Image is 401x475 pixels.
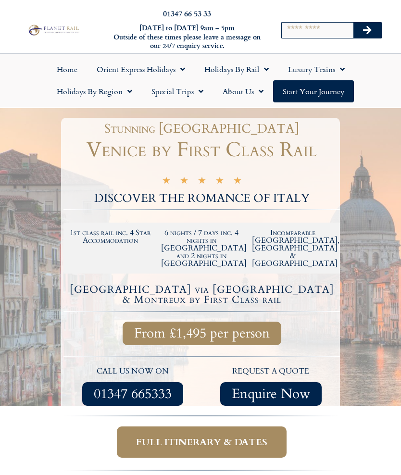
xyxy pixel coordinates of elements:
p: request a quote [207,365,336,378]
img: Planet Rail Train Holidays Logo [26,24,80,37]
a: 01347 66 53 33 [163,8,211,19]
span: Full itinerary & dates [136,436,267,448]
div: 5/5 [162,176,242,187]
h2: DISCOVER THE ROMANCE OF ITALY [63,193,340,204]
button: Search [353,23,381,38]
nav: Menu [5,58,396,102]
i: ★ [180,177,188,187]
a: Enquire Now [220,382,322,406]
a: From £1,495 per person [123,322,281,345]
a: Holidays by Rail [195,58,278,80]
a: Holidays by Region [47,80,142,102]
i: ★ [233,177,242,187]
h1: Venice by First Class Rail [63,140,340,160]
h2: 1st class rail inc. 4 Star Accommodation [70,229,151,244]
span: 01347 665333 [94,388,172,400]
i: ★ [198,177,206,187]
h2: 6 nights / 7 days inc. 4 nights in [GEOGRAPHIC_DATA] and 2 nights in [GEOGRAPHIC_DATA] [161,229,243,267]
span: From £1,495 per person [134,327,270,339]
a: Full itinerary & dates [117,426,287,458]
p: call us now on [68,365,197,378]
a: Special Trips [142,80,213,102]
a: 01347 665333 [82,382,183,406]
h2: Incomparable [GEOGRAPHIC_DATA], [GEOGRAPHIC_DATA] & [GEOGRAPHIC_DATA] [252,229,334,267]
h4: [GEOGRAPHIC_DATA] via [GEOGRAPHIC_DATA] & Montreux by First Class rail [65,285,338,305]
i: ★ [215,177,224,187]
a: Home [47,58,87,80]
a: Start your Journey [273,80,354,102]
span: Enquire Now [232,388,310,400]
h6: [DATE] to [DATE] 9am – 5pm Outside of these times please leave a message on our 24/7 enquiry serv... [109,24,265,50]
a: Orient Express Holidays [87,58,195,80]
a: Luxury Trains [278,58,354,80]
a: About Us [213,80,273,102]
i: ★ [162,177,171,187]
h1: Stunning [GEOGRAPHIC_DATA] [68,123,335,135]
